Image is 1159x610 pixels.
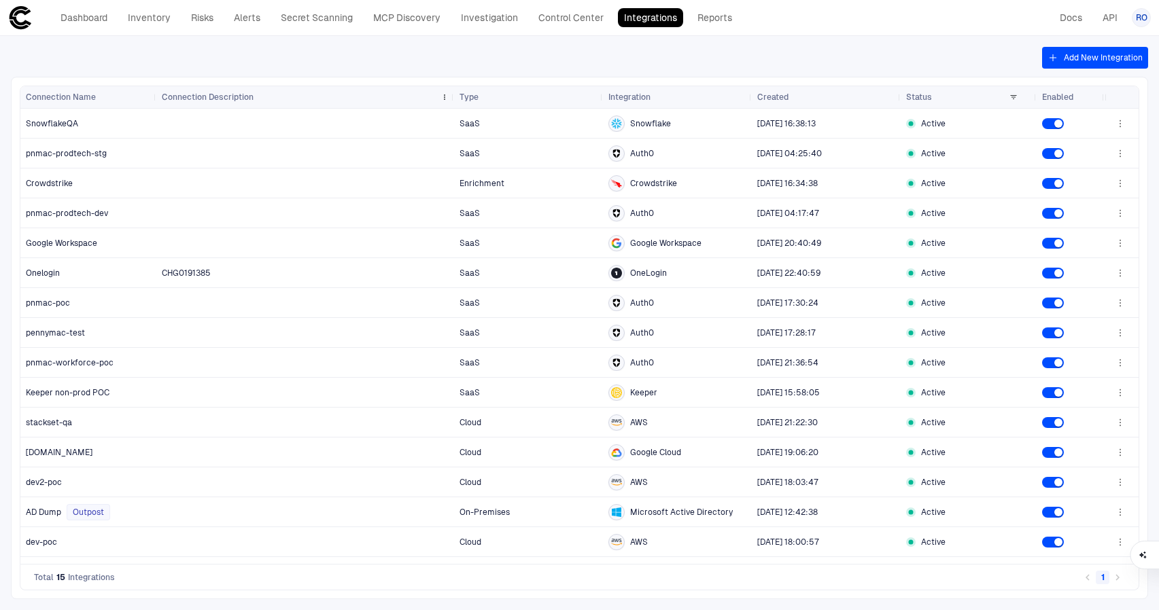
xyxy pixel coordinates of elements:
[757,92,789,103] span: Created
[630,118,671,129] span: Snowflake
[757,328,816,338] span: [DATE] 17:28:17
[460,328,480,338] span: SaaS
[122,8,177,27] a: Inventory
[921,447,946,458] span: Active
[26,537,57,548] span: dev-poc
[630,357,654,368] span: Auth0
[630,477,648,488] span: AWS
[460,478,481,487] span: Cloud
[455,8,524,27] a: Investigation
[921,417,946,428] span: Active
[921,387,946,398] span: Active
[630,238,702,249] span: Google Workspace
[532,8,610,27] a: Control Center
[611,238,622,249] div: Google Workspace
[34,572,54,583] span: Total
[757,388,820,397] span: [DATE] 15:58:05
[1136,12,1147,23] span: RO
[460,119,480,128] span: SaaS
[26,238,97,249] span: Google Workspace
[26,118,78,129] span: SnowflakeQA
[921,208,946,219] span: Active
[611,268,622,279] div: OneLogin
[1132,8,1151,27] button: RO
[611,178,622,189] div: Crowdstrike
[757,507,818,517] span: [DATE] 12:42:38
[757,179,818,188] span: [DATE] 16:34:38
[921,537,946,548] span: Active
[691,8,738,27] a: Reports
[921,268,946,279] span: Active
[630,148,654,159] span: Auth0
[460,298,480,308] span: SaaS
[630,178,677,189] span: Crowdstrike
[275,8,359,27] a: Secret Scanning
[611,327,622,338] div: Auth0
[757,478,818,487] span: [DATE] 18:03:47
[1042,92,1073,103] span: Enabled
[630,268,667,279] span: OneLogin
[630,298,654,308] span: Auth0
[26,178,73,189] span: Crowdstrike
[367,8,447,27] a: MCP Discovery
[1042,47,1148,69] button: Add New Integration
[26,477,62,488] span: dev2-poc
[921,178,946,189] span: Active
[757,149,822,158] span: [DATE] 04:25:40
[460,537,481,547] span: Cloud
[26,507,61,518] span: AD Dump
[26,268,60,279] span: Onelogin
[611,298,622,308] div: Auth0
[757,238,821,248] span: [DATE] 20:40:49
[757,448,818,457] span: [DATE] 19:06:20
[921,507,946,518] span: Active
[460,209,480,218] span: SaaS
[611,537,622,548] div: AWS
[26,387,109,398] span: Keeper non-prod POC
[460,448,481,457] span: Cloud
[460,507,510,517] span: On-Premises
[757,537,819,547] span: [DATE] 18:00:57
[757,209,819,218] span: [DATE] 04:17:47
[630,447,681,458] span: Google Cloud
[757,418,818,427] span: [DATE] 21:22:30
[460,388,480,397] span: SaaS
[228,8,266,27] a: Alerts
[26,208,108,219] span: pnmac-prodtech-dev
[608,92,651,103] span: Integration
[460,179,504,188] span: Enrichment
[26,357,114,368] span: pnmac-workforce-poc
[611,507,622,518] div: Microsoft Active Directory
[1054,8,1088,27] a: Docs
[460,358,480,367] span: SaaS
[757,268,820,278] span: [DATE] 22:40:59
[906,92,932,103] span: Status
[757,358,818,367] span: [DATE] 21:36:54
[921,238,946,249] span: Active
[460,92,479,103] span: Type
[26,92,96,103] span: Connection Name
[611,208,622,219] div: Auth0
[757,298,818,308] span: [DATE] 17:30:24
[460,149,480,158] span: SaaS
[630,208,654,219] span: Auth0
[1096,571,1109,584] button: page 1
[630,417,648,428] span: AWS
[611,417,622,428] div: AWS
[921,118,946,129] span: Active
[921,298,946,308] span: Active
[26,417,72,428] span: stackset-qa
[757,119,816,128] span: [DATE] 16:38:13
[611,477,622,488] div: AWS
[162,92,254,103] span: Connection Description
[56,572,65,583] span: 15
[26,148,107,159] span: pnmac-prodtech-stg
[73,507,104,518] span: Outpost
[630,537,648,548] span: AWS
[26,447,92,458] span: [DOMAIN_NAME]
[921,477,946,488] span: Active
[921,148,946,159] span: Active
[68,572,115,583] span: Integrations
[460,268,480,278] span: SaaS
[26,298,70,308] span: pnmac-poc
